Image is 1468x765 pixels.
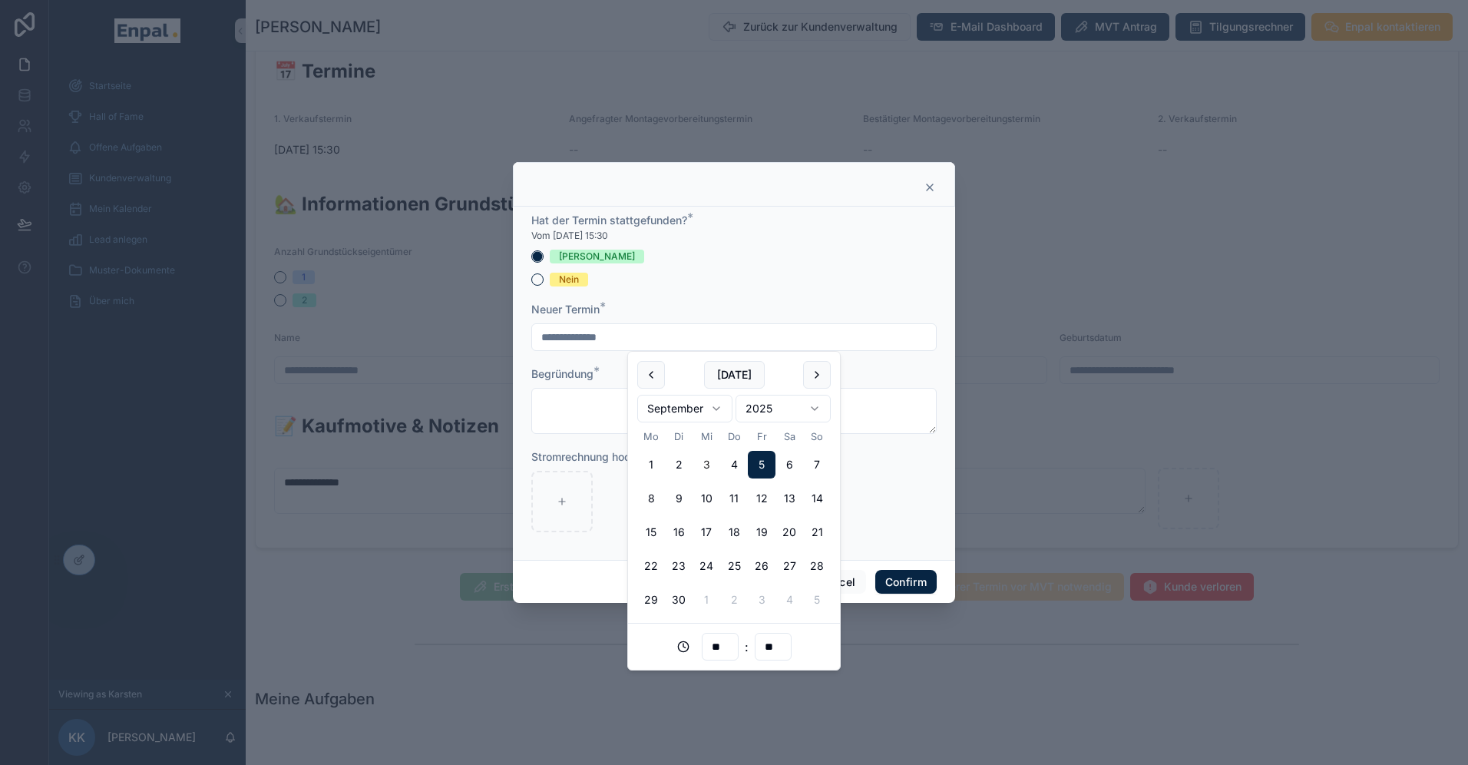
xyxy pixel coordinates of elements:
[637,485,665,512] button: Montag, 8. September 2025
[803,485,831,512] button: Sonntag, 14. September 2025
[748,518,775,546] button: Freitag, 19. September 2025
[637,429,831,614] table: September 2025
[720,485,748,512] button: Donnerstag, 11. September 2025
[720,451,748,479] button: Donnerstag, 4. September 2025
[559,273,579,286] div: Nein
[704,361,765,389] button: [DATE]
[748,485,775,512] button: Freitag, 12. September 2025
[665,485,693,512] button: Dienstag, 9. September 2025
[693,552,720,580] button: Mittwoch, 24. September 2025
[531,230,608,242] span: Vom [DATE] 15:30
[803,552,831,580] button: Sonntag, 28. September 2025
[803,451,831,479] button: Sonntag, 7. September 2025
[665,518,693,546] button: Dienstag, 16. September 2025
[720,429,748,445] th: Donnerstag
[531,367,593,380] span: Begründung
[531,303,600,316] span: Neuer Termin
[720,586,748,614] button: Donnerstag, 2. Oktober 2025
[875,570,937,594] button: Confirm
[665,552,693,580] button: Dienstag, 23. September 2025
[637,451,665,479] button: Montag, 1. September 2025
[531,214,687,227] span: Hat der Termin stattgefunden?
[803,518,831,546] button: Sonntag, 21. September 2025
[775,429,803,445] th: Samstag
[637,429,665,445] th: Montag
[665,451,693,479] button: Dienstag, 2. September 2025
[665,586,693,614] button: Dienstag, 30. September 2025
[665,429,693,445] th: Dienstag
[748,552,775,580] button: Freitag, 26. September 2025
[693,518,720,546] button: Mittwoch, 17. September 2025
[803,586,831,614] button: Sonntag, 5. Oktober 2025
[720,518,748,546] button: Donnerstag, 18. September 2025
[637,552,665,580] button: Montag, 22. September 2025
[775,586,803,614] button: Samstag, 4. Oktober 2025
[637,633,831,661] div: :
[693,429,720,445] th: Mittwoch
[720,552,748,580] button: Donnerstag, 25. September 2025
[775,518,803,546] button: Samstag, 20. September 2025
[637,586,665,614] button: Montag, 29. September 2025
[693,485,720,512] button: Mittwoch, 10. September 2025
[748,451,775,479] button: Freitag, 5. September 2025, selected
[637,518,665,546] button: Montag, 15. September 2025
[693,451,720,479] button: Today, Mittwoch, 3. September 2025
[803,429,831,445] th: Sonntag
[775,451,803,479] button: Samstag, 6. September 2025
[559,250,635,263] div: [PERSON_NAME]
[775,485,803,512] button: Samstag, 13. September 2025
[693,586,720,614] button: Mittwoch, 1. Oktober 2025
[748,586,775,614] button: Freitag, 3. Oktober 2025
[775,552,803,580] button: Samstag, 27. September 2025
[531,450,665,463] span: Stromrechnung hochladen
[748,429,775,445] th: Freitag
